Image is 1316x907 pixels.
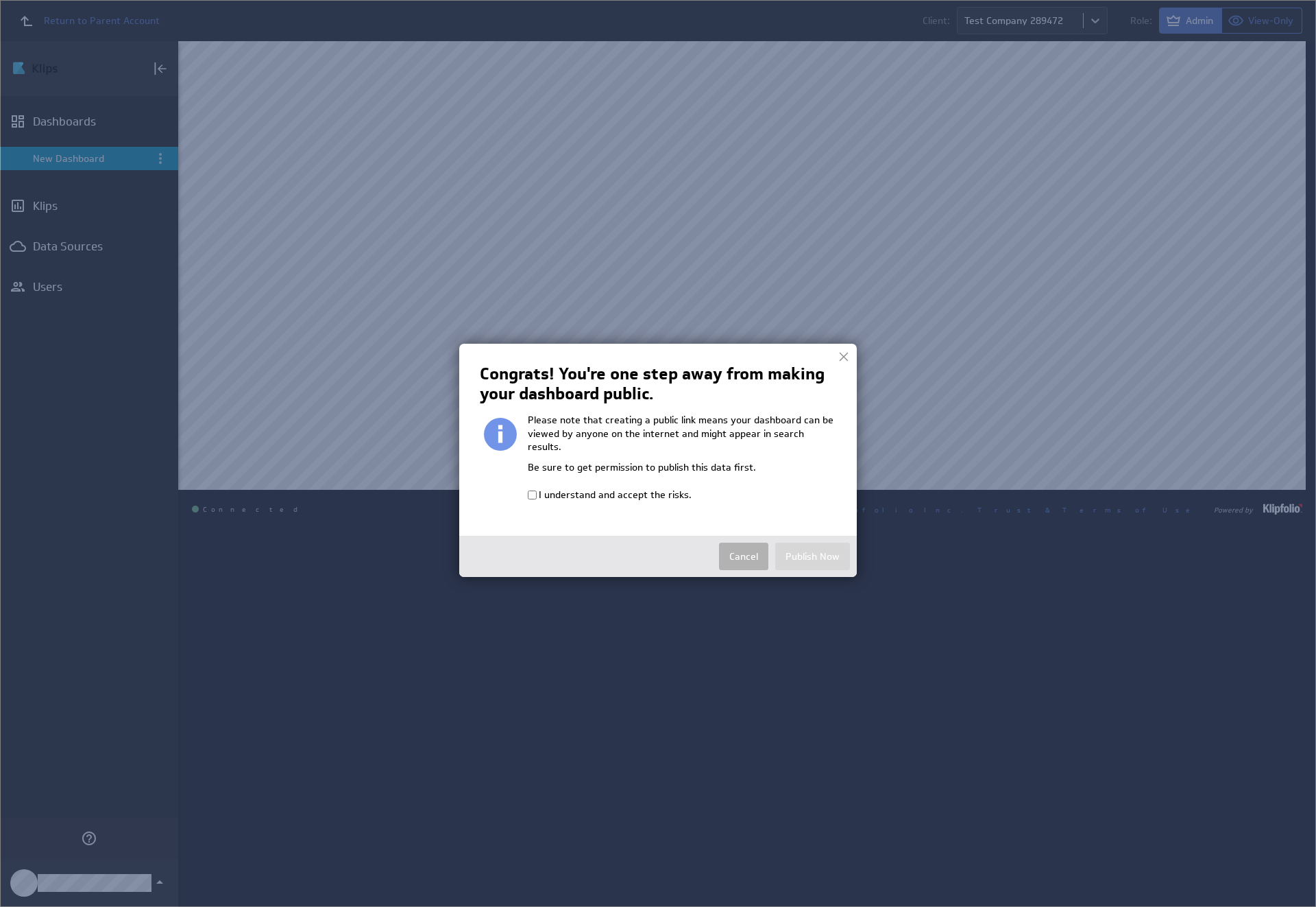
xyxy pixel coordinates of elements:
p: Be sure to get permission to publish this data first. [528,461,836,482]
button: Publish Now [775,543,850,570]
h2: Congrats! You're one step away from making your dashboard public. [480,364,832,403]
button: Cancel [719,543,768,570]
label: I understand and accept the risks. [539,488,692,501]
p: Please note that creating a public link means your dashboard can be viewed by anyone on the inter... [528,414,836,461]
